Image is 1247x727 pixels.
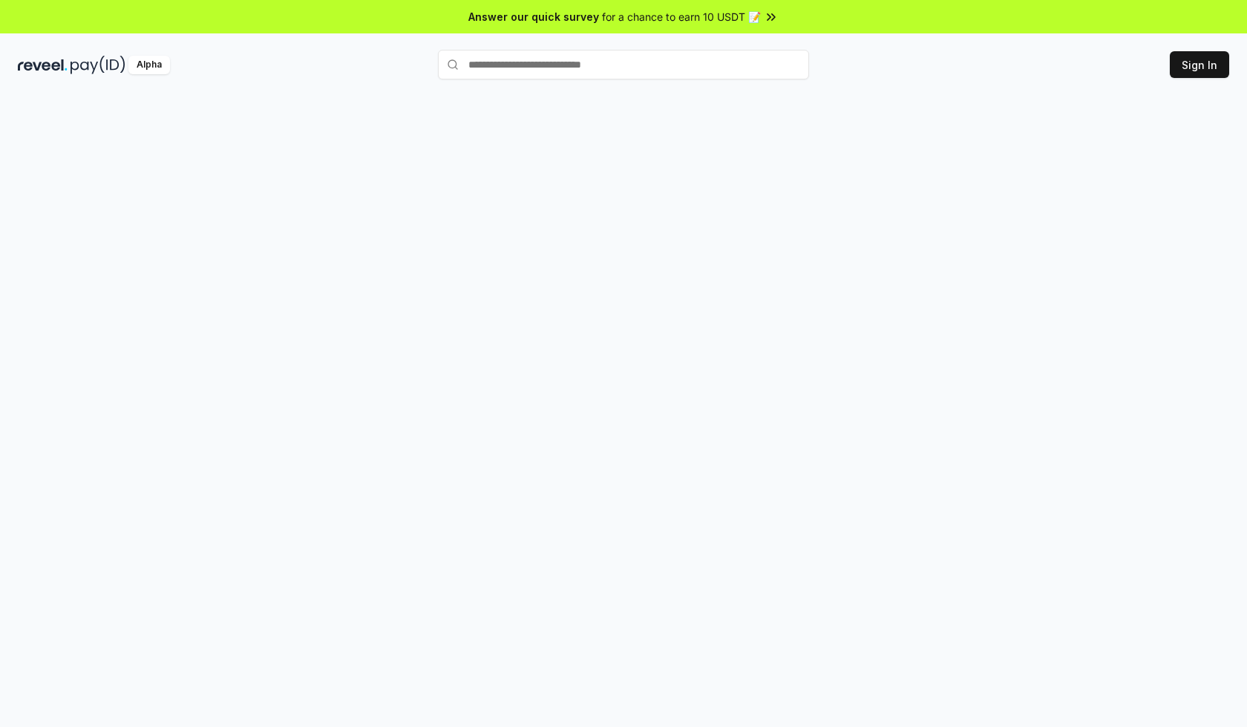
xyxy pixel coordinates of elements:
[128,56,170,74] div: Alpha
[18,56,68,74] img: reveel_dark
[1170,51,1229,78] button: Sign In
[71,56,125,74] img: pay_id
[468,9,599,25] span: Answer our quick survey
[602,9,761,25] span: for a chance to earn 10 USDT 📝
